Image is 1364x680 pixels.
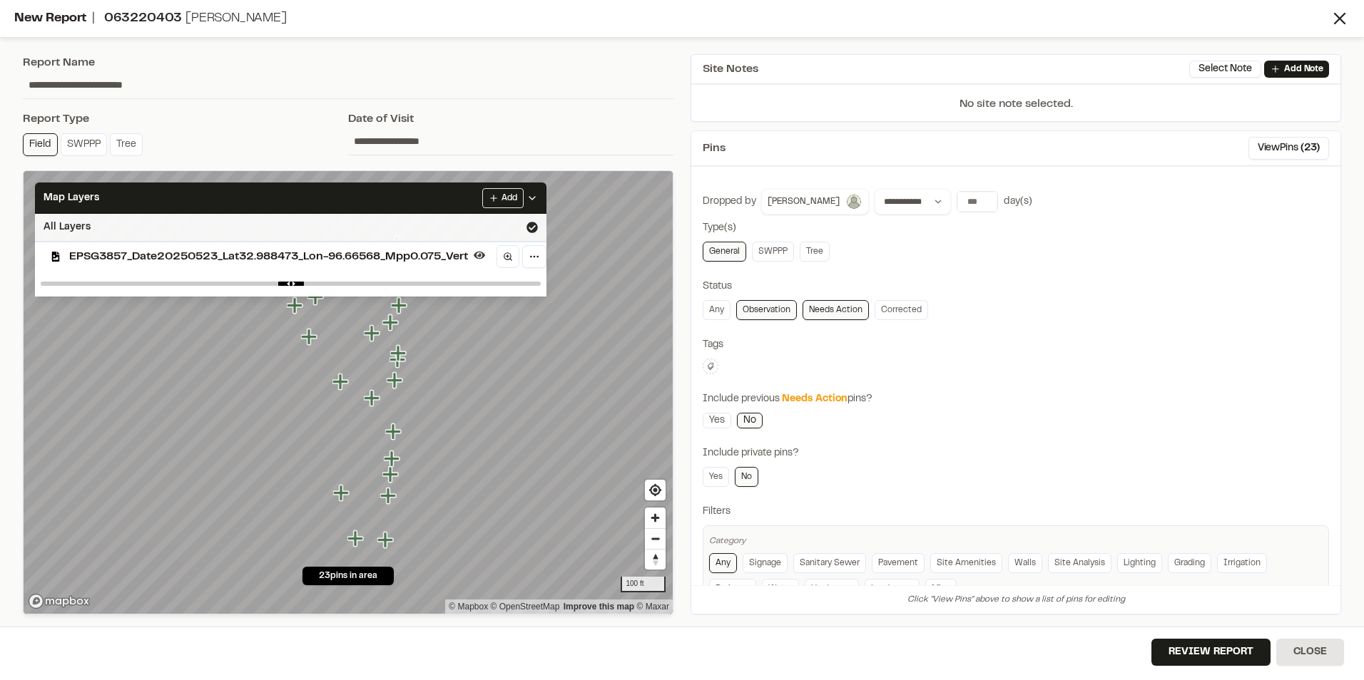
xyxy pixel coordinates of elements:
[875,300,928,320] a: Corrected
[1151,639,1271,666] button: Review Report
[287,297,305,315] div: Map marker
[1189,61,1261,78] button: Select Note
[564,602,634,612] a: Map feedback
[348,110,673,128] div: Date of Visit
[872,553,925,573] a: Pavement
[387,371,405,390] div: Map marker
[185,13,287,24] span: [PERSON_NAME]
[691,96,1340,121] p: No site note selected.
[800,242,830,262] a: Tree
[333,484,352,503] div: Map marker
[703,242,746,262] a: General
[645,529,666,549] span: Zoom out
[703,337,1329,353] div: Tags
[645,528,666,549] button: Zoom out
[23,54,673,71] div: Report Name
[845,193,862,210] img: Nikolaus Adams
[390,344,409,363] div: Map marker
[24,171,673,614] canvas: Map
[925,579,957,599] a: Misc
[703,467,729,487] a: Yes
[385,423,404,441] div: Map marker
[382,314,401,332] div: Map marker
[645,508,666,528] button: Zoom in
[69,248,468,265] span: EPSG3857_Date20250523_Lat32.988473_Lon-96.66568_Mpp0.075_Vert
[645,480,666,500] button: Find my location
[307,288,326,306] div: Map marker
[390,351,408,369] div: Map marker
[691,585,1340,614] div: Click "View Pins" above to show a list of pins for editing
[768,195,840,208] span: [PERSON_NAME]
[471,247,488,264] button: Hide layer
[703,61,758,78] span: Site Notes
[703,413,731,428] a: Yes
[1117,553,1162,573] a: Lighting
[1248,137,1329,160] button: ViewPins (23)
[703,194,756,210] div: Dropped by
[23,110,348,128] div: Report Type
[752,242,794,262] a: SWPPP
[703,300,731,320] a: Any
[384,450,402,468] div: Map marker
[703,391,1329,407] div: Include previous pins?
[703,359,718,374] button: Edit Tags
[735,467,758,487] a: No
[805,579,859,599] a: Hardscape
[301,328,320,346] div: Map marker
[1217,553,1267,573] a: Irrigation
[364,389,382,408] div: Map marker
[347,530,366,548] div: Map marker
[709,535,1323,547] div: Category
[35,214,546,241] div: All Layers
[482,188,524,208] button: Add
[364,324,382,343] div: Map marker
[377,531,396,550] div: Map marker
[736,300,797,320] a: Observation
[1276,639,1344,666] button: Close
[1168,553,1211,573] a: Grading
[14,9,1330,29] div: New Report
[703,220,1329,236] div: Type(s)
[793,553,866,573] a: Sanitary Sewer
[104,13,182,24] span: 063220403
[391,297,409,315] div: Map marker
[782,395,848,403] span: Needs Action
[703,279,1329,294] div: Status
[1004,194,1032,210] div: day(s)
[1284,63,1323,76] p: Add Note
[703,445,1329,461] div: Include private pins?
[382,465,401,484] div: Map marker
[743,553,788,573] a: Signage
[803,300,869,320] a: Needs Action
[1008,553,1042,573] a: Walls
[380,487,399,505] div: Map marker
[645,550,666,570] span: Reset bearing to north
[332,373,351,391] div: Map marker
[319,570,377,582] span: 23 pins in area
[930,553,1002,573] a: Site Amenities
[761,189,869,215] button: [PERSON_NAME]
[1301,140,1320,156] span: ( 23 )
[502,192,517,205] span: Add
[449,602,488,612] a: Mapbox
[703,140,726,157] span: Pins
[865,579,920,599] a: Landscape
[636,602,669,612] a: Maxar
[703,504,1329,520] div: Filters
[709,553,737,573] a: Any
[1048,553,1111,573] a: Site Analysis
[709,579,756,599] a: Drainage
[762,579,799,599] a: Water
[491,602,560,612] a: OpenStreetMap
[645,549,666,570] button: Reset bearing to north
[497,245,519,268] a: Zoom to layer
[621,577,666,592] div: 100 ft
[737,413,763,428] a: No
